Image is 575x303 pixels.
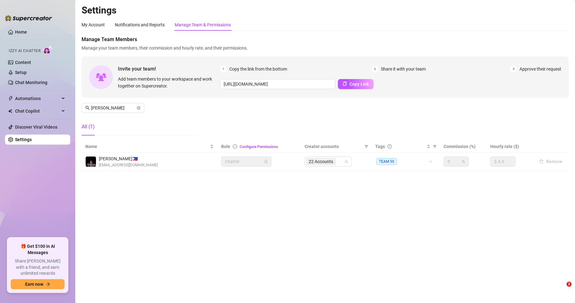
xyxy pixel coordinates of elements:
img: logo-BBDzfeDw.svg [5,15,52,21]
input: Search members [91,104,136,111]
span: 22 Accounts [309,158,333,165]
span: 22 Accounts [306,158,336,165]
span: [PERSON_NAME] 🇵🇭 [99,155,158,162]
span: 3 [510,66,517,72]
span: Automations [15,93,60,104]
span: filter [365,145,368,148]
img: AI Chatter [43,45,53,55]
span: Creator accounts [305,143,362,150]
a: Content [15,60,31,65]
span: Name [85,143,209,150]
div: Manage Team & Permissions [175,21,231,28]
a: Chat Monitoring [15,80,47,85]
span: Share [PERSON_NAME] with a friend, and earn unlimited rewards [11,258,65,277]
div: My Account [82,21,105,28]
span: search [85,106,90,110]
th: Commission (%) [440,141,486,153]
span: Invite your team! [118,65,220,73]
span: 2 [371,66,378,72]
span: team [344,160,348,163]
span: lock [264,160,268,163]
span: Approve their request [519,66,561,72]
a: Discover Viral Videos [15,125,57,130]
span: Tags [375,143,385,150]
span: 1 [220,66,227,72]
span: Copy the link from the bottom [229,66,287,72]
span: filter [433,145,437,148]
a: Settings [15,137,32,142]
span: question-circle [387,144,392,149]
a: Setup [15,70,27,75]
span: Manage your team members, their commission and hourly rate, and their permissions. [82,45,569,51]
div: All (1) [82,123,95,130]
th: Name [82,141,217,153]
a: Home [15,29,27,35]
span: 2 [567,282,572,287]
span: filter [432,142,438,151]
span: copy [343,82,347,86]
span: Manage Team Members [82,36,569,43]
img: Chat Copilot [8,109,12,113]
iframe: Intercom live chat [554,282,569,297]
th: Hourly rate ($) [487,141,533,153]
a: Configure Permissions [240,145,278,149]
button: close-circle [137,106,141,110]
span: thunderbolt [8,96,13,101]
div: Notifications and Reports [115,21,165,28]
button: Earn nowarrow-right [11,279,65,289]
span: TEAM 50 [376,158,397,165]
span: [EMAIL_ADDRESS][DOMAIN_NAME] [99,162,158,168]
button: Remove [537,158,565,165]
span: filter [363,142,370,151]
span: 🎁 Get $100 in AI Messages [11,243,65,256]
span: Share it with your team [381,66,426,72]
span: Izzy AI Chatter [9,48,40,54]
span: Chat Copilot [15,106,60,116]
img: Carlos Miguel Aguilar [86,157,96,167]
button: Copy Link [338,79,374,89]
span: Copy Link [349,82,369,87]
span: Chatter [225,157,268,166]
span: Add team members to your workspace and work together on Supercreator. [118,76,217,89]
span: info-circle [233,144,237,149]
span: Role [221,144,230,149]
h2: Settings [82,4,569,16]
span: arrow-right [46,282,50,286]
span: Earn now [25,282,43,287]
